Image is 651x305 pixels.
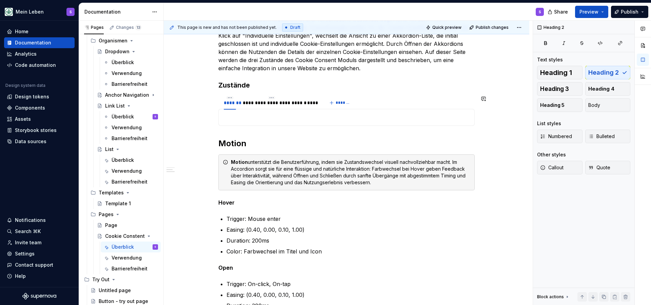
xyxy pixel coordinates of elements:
[588,133,615,140] span: Bulleted
[4,136,75,147] a: Data sources
[94,220,161,231] a: Page
[544,6,572,18] button: Share
[15,262,53,268] div: Contact support
[112,124,142,131] div: Verwendung
[84,8,149,15] div: Documentation
[540,69,572,76] span: Heading 1
[15,28,28,35] div: Home
[4,26,75,37] a: Home
[226,236,475,245] p: Duration: 200ms
[621,8,638,15] span: Publish
[16,8,44,15] div: Mein Leben
[540,102,565,109] span: Heading 5
[101,166,161,176] a: Verwendung
[81,274,161,285] div: Try Out
[154,244,156,250] div: S
[611,6,648,18] button: Publish
[101,122,161,133] a: Verwendung
[112,135,147,142] div: Barrierefreiheit
[135,25,141,30] span: 13
[99,37,127,44] div: Organismen
[15,239,41,246] div: Invite team
[15,127,57,134] div: Storybook stories
[537,120,561,127] div: List styles
[537,151,566,158] div: Other styles
[105,222,117,229] div: Page
[15,138,46,145] div: Data sources
[94,90,161,100] a: Anchor Navigation
[84,25,104,30] div: Pages
[112,70,142,77] div: Verwendung
[15,62,56,69] div: Code automation
[15,39,51,46] div: Documentation
[112,113,134,120] div: Überblick
[88,35,161,46] div: Organismen
[537,161,583,174] button: Callout
[101,252,161,263] a: Verwendung
[94,198,161,209] a: Template 1
[218,15,475,72] p: Das Cookie Consent Modul bietet drei verschiedene Zustände, beginnend mit dem initialen Zustand, ...
[537,82,583,96] button: Heading 3
[467,23,512,32] button: Publish changes
[4,248,75,259] a: Settings
[112,81,147,88] div: Barrierefreiheit
[94,231,161,242] a: Cookie Constent
[105,233,145,240] div: Cookie Constent
[112,168,142,174] div: Verwendung
[101,263,161,274] a: Barrierefreiheit
[554,8,568,15] span: Share
[1,4,77,19] button: Mein LebenS
[5,8,13,16] img: df5db9ef-aba0-4771-bf51-9763b7497661.png
[105,102,125,109] div: Link List
[101,79,161,90] a: Barrierefreiheit
[585,130,631,143] button: Bulleted
[105,200,131,207] div: Template 1
[15,104,45,111] div: Components
[4,125,75,136] a: Storybook stories
[105,48,130,55] div: Dropdown
[4,60,75,71] a: Code automation
[539,9,541,15] div: S
[579,8,598,15] span: Preview
[588,85,614,92] span: Heading 4
[88,285,161,296] a: Untitled page
[101,155,161,166] a: Überblick
[226,280,475,288] p: Trigger: On-click, On-tap
[101,68,161,79] a: Verwendung
[5,83,45,88] div: Design system data
[585,161,631,174] button: Quote
[22,293,56,300] svg: Supernova Logo
[70,9,72,15] div: S
[476,25,509,30] span: Publish changes
[226,226,475,234] p: Easing: (0.40, 0.00, 0.10, 1.00)
[154,113,156,120] div: S
[540,85,569,92] span: Heading 3
[540,164,564,171] span: Callout
[231,159,248,165] strong: Motion
[4,215,75,226] button: Notifications
[424,23,465,32] button: Quick preview
[540,133,572,140] span: Numbered
[101,176,161,187] a: Barrierefreiheit
[112,178,147,185] div: Barrierefreiheit
[4,237,75,248] a: Invite team
[105,146,114,153] div: List
[15,228,41,235] div: Search ⌘K
[112,157,134,164] div: Überblick
[537,292,570,302] div: Block actions
[4,226,75,237] button: Search ⌘K
[15,93,49,100] div: Design tokens
[537,130,583,143] button: Numbered
[94,46,161,57] a: Dropdown
[112,244,134,250] div: Überblick
[177,25,277,30] span: This page is new and has not been published yet.
[99,287,131,294] div: Untitled page
[4,271,75,282] button: Help
[15,217,46,224] div: Notifications
[4,114,75,125] a: Assets
[585,82,631,96] button: Heading 4
[94,144,161,155] a: List
[15,116,31,122] div: Assets
[15,250,35,257] div: Settings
